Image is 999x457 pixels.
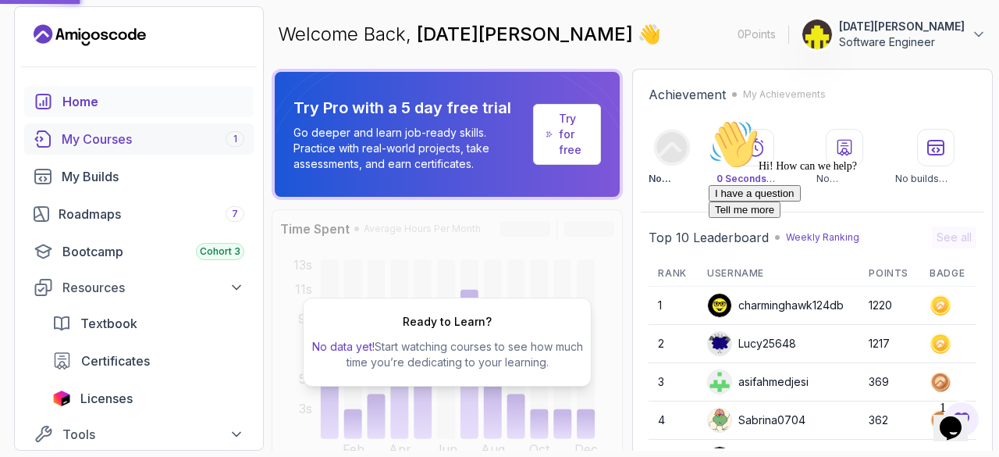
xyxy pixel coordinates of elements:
a: courses [24,123,254,155]
a: Try for free [559,111,588,158]
img: jetbrains icon [52,391,71,406]
a: home [24,86,254,117]
a: licenses [43,383,254,414]
p: Welcome Back, [278,22,661,47]
a: Landing page [34,23,146,48]
div: 👋Hi! How can we help?I have a questionTell me more [6,6,287,105]
img: default monster avatar [708,409,731,432]
span: 👋 [636,20,664,49]
th: Username [698,261,859,287]
div: Resources [62,278,244,297]
h2: Ready to Learn? [403,314,492,330]
a: builds [24,161,254,192]
td: 1 [649,287,698,325]
a: Try for free [533,104,601,165]
div: Bootcamp [62,242,244,261]
span: [DATE][PERSON_NAME] [417,23,638,45]
div: Home [62,92,244,111]
button: I have a question [6,72,98,88]
td: 4 [649,402,698,440]
span: Hi! How can we help? [6,47,155,59]
iframe: chat widget [702,113,983,387]
img: :wave: [6,6,56,56]
a: bootcamp [24,236,254,267]
h2: Top 10 Leaderboard [649,228,769,247]
div: My Courses [62,130,244,148]
a: roadmaps [24,198,254,230]
a: certificates [43,345,254,377]
span: No data yet! [312,340,375,353]
span: 1 [233,133,237,145]
p: [DATE][PERSON_NAME] [839,19,965,34]
span: Cohort 3 [200,245,240,258]
div: Tools [62,425,244,444]
h2: Achievement [649,85,726,104]
p: My Achievements [743,88,826,101]
span: Certificates [81,352,150,370]
p: 0 Points [738,27,776,42]
p: Go deeper and learn job-ready skills. Practice with real-world projects, take assessments, and ea... [293,125,527,172]
span: Licenses [80,389,133,408]
div: Roadmaps [59,205,244,223]
button: Resources [24,273,254,302]
button: user profile image[DATE][PERSON_NAME]Software Engineer [802,19,987,50]
td: 2 [649,325,698,363]
p: No Badge :( [649,173,695,185]
div: My Builds [62,167,244,186]
p: Software Engineer [839,34,965,50]
th: Rank [649,261,698,287]
img: user profile image [802,20,832,49]
button: Tools [24,420,254,448]
div: Sabrina0704 [707,408,805,433]
a: textbook [43,308,254,339]
button: Tell me more [6,88,78,105]
td: 362 [859,402,920,440]
p: Start watching courses to see how much time you’re dedicating to your learning. [310,339,585,370]
iframe: chat widget [933,395,983,441]
td: 3 [649,363,698,402]
span: Textbook [80,314,137,333]
span: 7 [232,208,238,220]
p: Try Pro with a 5 day free trial [293,97,527,119]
